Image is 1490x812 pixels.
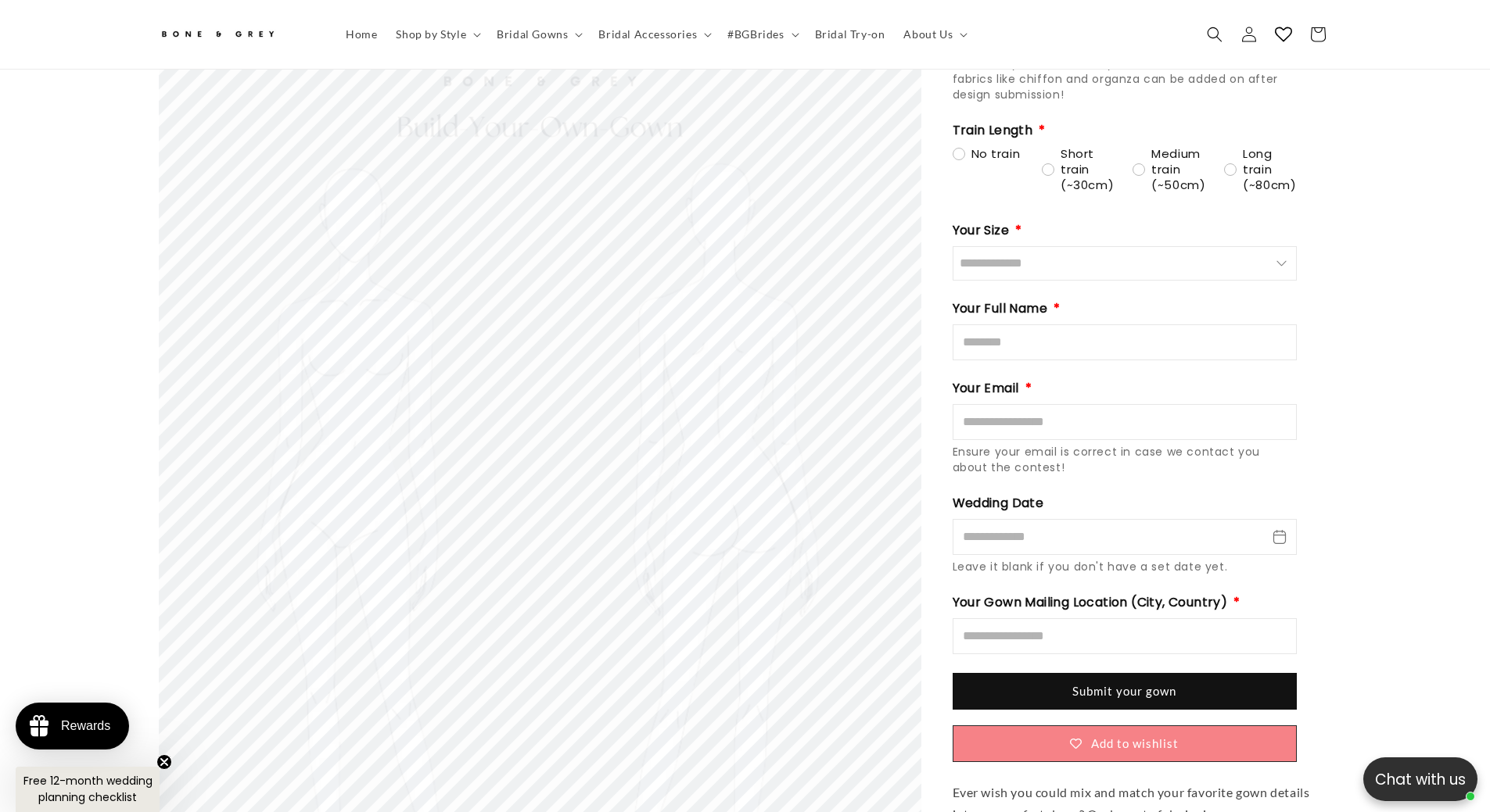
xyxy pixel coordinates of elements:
[1151,146,1205,193] span: Medium train (~50cm)
[16,767,160,812] div: Free 12-month wedding planning checklistClose teaser
[156,754,172,770] button: Close teaser
[497,27,568,41] span: Bridal Gowns
[1061,146,1114,193] span: Short train (~30cm)
[718,18,805,51] summary: #BGBrides
[396,27,466,41] span: Shop by Style
[903,27,953,41] span: About Us
[1197,17,1232,52] summary: Search
[953,494,1047,513] span: Wedding Date
[953,444,1261,475] span: Ensure your email is correct in case we contact you about the contest!
[953,404,1297,440] input: Email
[953,725,1297,762] button: Add to wishlist
[953,246,1297,281] input: Size
[953,299,1051,318] span: Your Full Name
[806,18,895,51] a: Bridal Try-on
[104,89,173,102] a: Write a review
[386,18,487,51] summary: Shop by Style
[953,559,1228,574] span: Leave it blank if you don't have a set date yet.
[953,221,1013,240] span: Your Size
[953,593,1231,612] span: Your Gown Mailing Location (City, Country)
[61,719,110,733] div: Rewards
[589,18,718,51] summary: Bridal Accessories
[336,18,386,51] a: Home
[727,27,784,41] span: #BGBrides
[1243,146,1296,193] span: Long train (~80cm)
[953,324,1297,360] input: Full Name
[487,18,589,51] summary: Bridal Gowns
[1069,23,1173,50] button: Write a review
[1363,757,1477,801] button: Open chatbox
[953,121,1036,140] span: Train Length
[953,673,1297,710] button: Submit your gown
[894,18,974,51] summary: About Us
[953,379,1022,398] span: Your Email
[953,519,1297,555] input: Wedding Date
[1363,768,1477,791] p: Chat with us
[953,618,1297,654] input: Mailing Location
[23,773,153,805] span: Free 12-month wedding planning checklist
[346,27,377,41] span: Home
[971,146,1021,162] span: No train
[815,27,885,41] span: Bridal Try-on
[598,27,697,41] span: Bridal Accessories
[153,16,321,53] a: Bone and Grey Bridal
[159,22,276,48] img: Bone and Grey Bridal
